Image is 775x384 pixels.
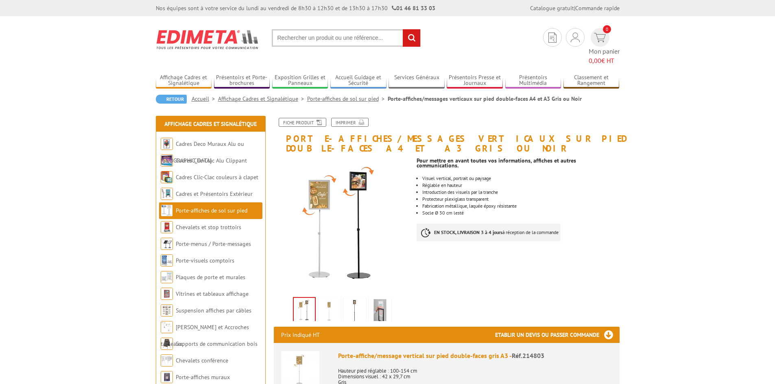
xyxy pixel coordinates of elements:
a: Porte-visuels comptoirs [176,257,234,264]
a: Présentoirs et Porte-brochures [214,74,270,87]
img: Plaques de porte et murales [161,271,173,283]
h3: Etablir un devis ou passer commande [495,327,620,343]
input: rechercher [403,29,420,47]
img: devis rapide [548,33,557,43]
img: porte_affiches_messages_sur_pieds_a4_a3_double_faces_economiques_noir.png [345,299,365,324]
img: porte_affiches_messages_sur_pieds_a4_a3_double_faces_economiques_noir_2.png [370,299,390,324]
img: Cadres Deco Muraux Alu ou Bois [161,138,173,150]
a: Supports de communication bois [176,340,258,347]
div: Pour mettre en avant toutes vos informations, affiches et autres communications. [417,158,619,168]
a: Cadres et Présentoirs Extérieur [176,190,253,197]
span: Mon panier [589,47,620,65]
a: Suspension affiches par câbles [176,307,251,314]
a: Porte-affiches de sol sur pied [307,95,388,102]
img: Edimeta [156,24,260,54]
a: Présentoirs Presse et Journaux [447,74,503,87]
a: Vitrines et tableaux affichage [176,290,249,297]
h1: Porte-affiches/messages verticaux sur pied double-faces A4 et A3 Gris ou Noir [268,118,626,153]
img: Cimaises et Accroches tableaux [161,321,173,333]
a: Retour [156,95,187,104]
a: Exposition Grilles et Panneaux [272,74,328,87]
div: Porte-affiche/message vertical sur pied double-faces gris A3 - [338,351,612,360]
img: Chevalets conférence [161,354,173,367]
img: Vitrines et tableaux affichage [161,288,173,300]
a: Chevalets et stop trottoirs [176,223,241,231]
a: Porte-affiches de sol sur pied [176,207,247,214]
a: Accueil Guidage et Sécurité [330,74,386,87]
li: Porte-affiches/messages verticaux sur pied double-faces A4 et A3 Gris ou Noir [388,95,582,103]
li: Protecteur plexiglass transparent [422,197,619,202]
a: Services Généraux [389,74,445,87]
a: Imprimer [331,118,369,127]
a: Commande rapide [575,4,620,12]
a: Affichage Cadres et Signalétique [218,95,307,102]
a: [PERSON_NAME] et Accroches tableaux [161,323,249,347]
a: Accueil [192,95,218,102]
a: Présentoirs Multimédia [505,74,561,87]
input: Rechercher un produit ou une référence... [272,29,421,47]
img: Cadres et Présentoirs Extérieur [161,188,173,200]
li: Réglable en hauteur [422,183,619,188]
li: Socle Ø 30 cm lesté [422,210,619,215]
img: porte_affiches_messages_sur_pieds_a4_a3_double_faces_economiques_alu.png [320,299,339,324]
img: devis rapide [594,33,606,42]
span: Réf.214803 [512,351,544,360]
img: Suspension affiches par câbles [161,304,173,317]
img: 214803_porte_affiches_messages_sur_pieds_a4_a3_double_faces.jpg [274,157,411,294]
p: Prix indiqué HT [281,327,320,343]
img: Porte-affiches de sol sur pied [161,204,173,217]
li: Visuel vertical, portrait ou paysage [422,176,619,181]
a: Classement et Rangement [563,74,620,87]
strong: EN STOCK, LIVRAISON 3 à 4 jours [434,229,502,235]
img: Porte-menus / Porte-messages [161,238,173,250]
span: € HT [589,56,620,65]
img: devis rapide [571,33,580,42]
a: Plaques de porte et murales [176,273,245,281]
img: Chevalets et stop trottoirs [161,221,173,233]
strong: 01 46 81 33 03 [392,4,435,12]
li: Introduction des visuels par la tranche [422,190,619,195]
a: Porte-menus / Porte-messages [176,240,251,247]
p: à réception de la commande [417,223,561,241]
a: Cadres Deco Muraux Alu ou [GEOGRAPHIC_DATA] [161,140,244,164]
span: 0,00 [589,56,601,65]
img: Porte-visuels comptoirs [161,254,173,267]
div: Nos équipes sont à votre service du lundi au vendredi de 8h30 à 12h30 et de 13h30 à 17h30 [156,4,435,12]
a: Cadres Clic-Clac couleurs à clapet [176,174,258,181]
img: Porte-affiches muraux [161,371,173,383]
a: Affichage Cadres et Signalétique [164,120,257,128]
a: Cadres Clic-Clac Alu Clippant [176,157,247,164]
a: Affichage Cadres et Signalétique [156,74,212,87]
img: 214803_porte_affiches_messages_sur_pieds_a4_a3_double_faces.jpg [294,298,315,323]
a: Fiche produit [279,118,326,127]
div: | [530,4,620,12]
div: Fabrication métallique, laquée époxy résistante [422,204,619,208]
a: devis rapide 0 Mon panier 0,00€ HT [589,28,620,65]
a: Porte-affiches muraux [176,373,230,381]
a: Chevalets conférence [176,357,228,364]
span: 0 [603,25,611,33]
a: Catalogue gratuit [530,4,574,12]
img: Cadres Clic-Clac couleurs à clapet [161,171,173,183]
